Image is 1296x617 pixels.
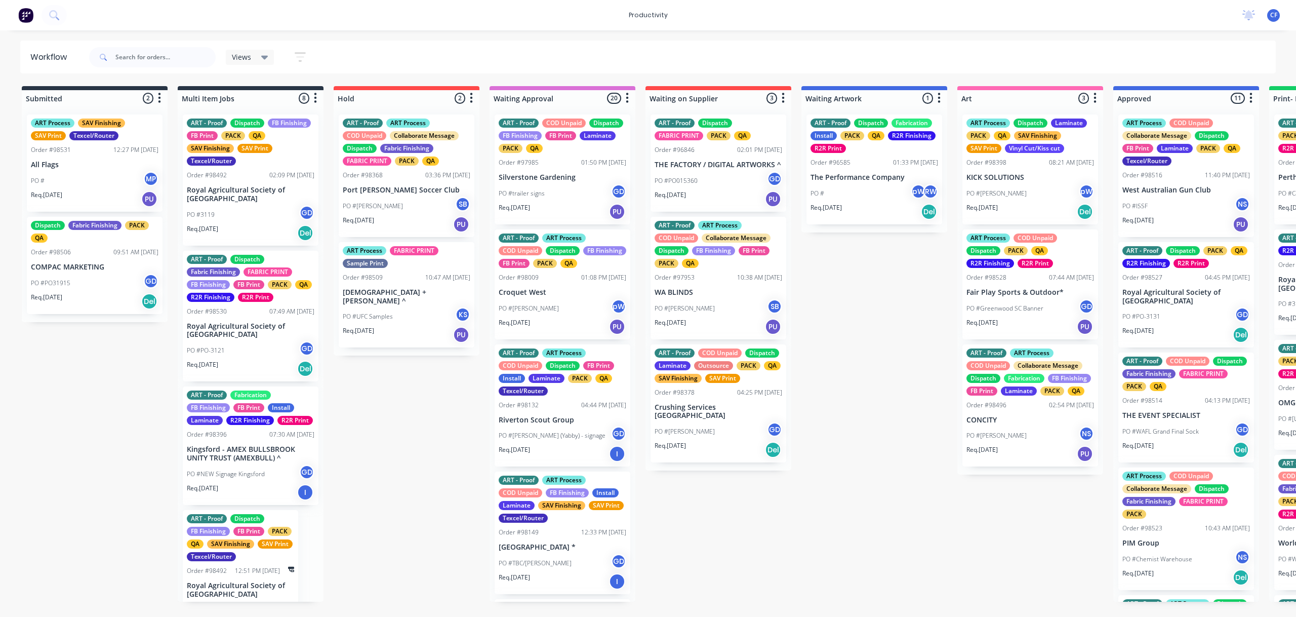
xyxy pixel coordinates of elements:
div: ART - ProofCOD UnpaidDispatchLaminateOutsourcePACKQASAV FinishingSAV PrintOrder #9837804:25 PM [D... [651,344,786,463]
p: Req. [DATE] [31,190,62,200]
div: pW [611,299,626,314]
div: FB Finishing [268,119,311,128]
div: Fabric Finishing [68,221,121,230]
div: Order #98132 [499,401,539,410]
p: Req. [DATE] [966,318,998,327]
div: 07:49 AM [DATE] [269,307,314,316]
div: Install [811,131,837,140]
div: Order #98492 [187,171,227,180]
div: 11:40 PM [DATE] [1205,171,1250,180]
div: Dispatch [966,374,1000,383]
div: Dispatch [854,119,888,128]
div: R2R Print [1018,259,1053,268]
div: Dispatch [546,361,580,370]
div: QA [1224,144,1240,153]
div: FB Finishing [187,280,230,289]
div: ART Process [31,119,74,128]
div: 09:51 AM [DATE] [113,248,158,257]
div: ART - Proof [1122,357,1162,366]
p: PO #trailer signs [499,189,545,198]
span: Views [232,52,251,62]
div: SB [455,197,470,212]
div: Del [141,293,157,310]
p: All Flags [31,161,158,169]
div: Del [1233,327,1249,343]
div: ART - ProofDispatchFabricationInstallPACKQAR2R FinishingR2R PrintOrder #9658501:33 PM [DATE]The P... [806,114,942,224]
div: QA [249,131,265,140]
div: Fabrication [230,391,271,400]
div: SAV Finishing [187,144,234,153]
div: PU [453,216,469,233]
div: Outsource [694,361,733,370]
p: PO #PO-3131 [1122,312,1160,321]
div: COD Unpaid [499,361,542,370]
div: DispatchFabric FinishingPACKQAOrder #9850609:51 AM [DATE]COMPAC MARKETINGPO #PO31915GDReq.[DATE]Del [27,217,163,314]
p: Req. [DATE] [343,326,374,335]
div: Dispatch [589,119,623,128]
div: Order #98528 [966,273,1006,282]
div: COD Unpaid [698,349,742,358]
div: GD [299,205,314,220]
div: QA [1150,382,1166,391]
p: [DEMOGRAPHIC_DATA] + [PERSON_NAME] ^ [343,288,470,305]
div: Order #96585 [811,158,850,167]
div: ART - Proof [187,255,227,264]
p: Croquet West [499,288,626,297]
p: CONCITY [966,416,1094,425]
div: SAV Print [237,144,272,153]
div: ART - ProofCOD UnpaidDispatchFB FinishingFB PrintLaminatePACKQAOrder #9798501:50 PM [DATE]Silvers... [495,114,630,224]
div: Order #98398 [966,158,1006,167]
div: PACK [655,259,678,268]
div: Collaborate Message [390,131,459,140]
div: Dispatch [31,221,65,230]
div: ART - Proof [655,119,695,128]
div: ART ProcessSAV FinishingSAV PrintTexcel/RouterOrder #9853112:27 PM [DATE]All FlagsPO #MPReq.[DATE]PU [27,114,163,212]
p: Req. [DATE] [1122,326,1154,335]
div: QA [595,374,612,383]
div: QA [422,157,439,166]
p: Riverton Scout Group [499,416,626,425]
div: FABRIC PRINT [343,157,391,166]
div: ART Process [966,119,1010,128]
div: GD [611,184,626,199]
div: FB Print [233,280,264,289]
div: FB Finishing [583,246,626,255]
div: GD [767,171,782,186]
div: Texcel/Router [499,387,548,396]
div: Del [297,225,313,241]
div: ART Process [386,119,430,128]
div: Laminate [1001,387,1037,396]
div: Order #98368 [343,171,383,180]
div: FABRIC PRINT [244,267,292,277]
div: FB Finishing [1048,374,1091,383]
div: ART - ProofDispatchFABRIC PRINTPACKQAOrder #9684602:01 PM [DATE]THE FACTORY / DIGITAL ARTWORKS ^P... [651,114,786,212]
div: 04:25 PM [DATE] [737,388,782,397]
div: Dispatch [655,246,688,255]
div: Dispatch [1213,357,1247,366]
p: PO #[PERSON_NAME] [499,304,559,313]
div: PACK [966,131,990,140]
div: 04:44 PM [DATE] [581,401,626,410]
div: ART - Proof [187,119,227,128]
div: 10:38 AM [DATE] [737,273,782,282]
div: Dispatch [230,119,264,128]
div: COD Unpaid [1014,234,1057,243]
div: QA [734,131,751,140]
div: Order #98514 [1122,396,1162,405]
div: ART - Proof [343,119,383,128]
div: QA [1031,246,1048,255]
div: ART - ProofDispatchFB FinishingFB PrintPACKQASAV FinishingSAV PrintTexcel/RouterOrder #9849202:09... [183,114,318,246]
div: ART Process [698,221,742,230]
div: Dispatch [966,246,1000,255]
div: Order #98531 [31,145,71,155]
div: 02:01 PM [DATE] [737,145,782,155]
div: PACK [707,131,731,140]
div: R2R Finishing [888,131,936,140]
p: PO #ISSF [1122,202,1148,211]
div: R2R Print [1173,259,1209,268]
div: ART - Proof [966,349,1006,358]
p: KICK SOLUTIONS [966,173,1094,182]
div: R2R Finishing [1122,259,1170,268]
div: QA [994,131,1010,140]
div: Order #98506 [31,248,71,257]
